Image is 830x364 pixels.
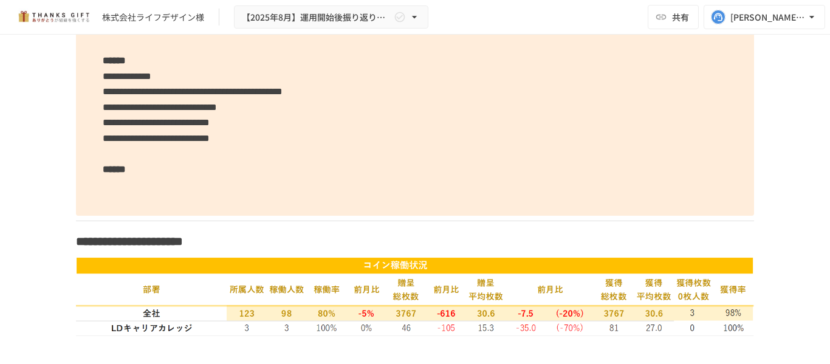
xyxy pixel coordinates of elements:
span: 共有 [672,10,689,24]
div: 株式会社ライフデザイン様 [102,11,204,24]
div: [PERSON_NAME][EMAIL_ADDRESS][DOMAIN_NAME] [730,10,806,25]
button: 共有 [648,5,699,29]
button: 【2025年8月】運用開始後振り返りミーティング [234,5,428,29]
span: 【2025年8月】運用開始後振り返りミーティング [242,10,391,25]
button: [PERSON_NAME][EMAIL_ADDRESS][DOMAIN_NAME] [704,5,825,29]
img: mMP1OxWUAhQbsRWCurg7vIHe5HqDpP7qZo7fRoNLXQh [15,7,92,27]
